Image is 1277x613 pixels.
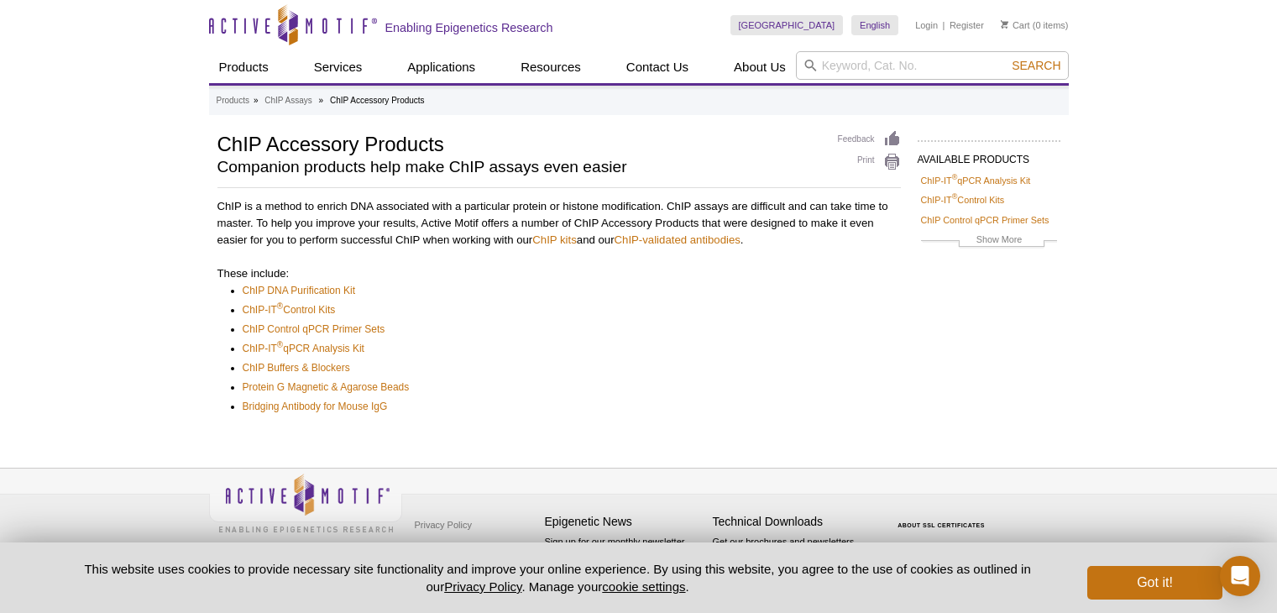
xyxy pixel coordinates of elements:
div: Open Intercom Messenger [1220,556,1260,596]
button: Search [1007,58,1065,73]
a: Register [950,19,984,31]
a: English [851,15,898,35]
img: Your Cart [1001,20,1008,29]
a: Bridging Antibody for Mouse IgG [243,398,388,415]
p: ChIP is a method to enrich DNA associated with a particular protein or histone modification. ChIP... [217,198,901,249]
a: Terms & Conditions [411,537,499,563]
h1: ChIP Accessory Products [217,130,821,155]
p: Get our brochures and newsletters, or request them by mail. [713,535,872,578]
a: About Us [724,51,796,83]
a: Protein G Magnetic & Agarose Beads [243,379,410,396]
a: ChIP-validated antibodies [615,233,741,246]
a: ChIP-IT®Control Kits [243,301,336,318]
button: cookie settings [602,579,685,594]
a: Products [217,93,249,108]
sup: ® [277,301,283,311]
a: ChIP-IT®qPCR Analysis Kit [243,340,364,357]
li: » [254,96,259,105]
a: ChIP-IT®qPCR Analysis Kit [921,173,1031,188]
p: These include: [217,265,901,282]
a: Resources [510,51,591,83]
a: ChIP Buffers & Blockers [243,359,350,376]
h4: Technical Downloads [713,515,872,529]
li: ChIP Accessory Products [330,96,425,105]
a: [GEOGRAPHIC_DATA] [730,15,844,35]
a: ChIP Control qPCR Primer Sets [921,212,1049,228]
a: Feedback [838,130,901,149]
a: ChIP kits [532,233,577,246]
input: Keyword, Cat. No. [796,51,1069,80]
a: Print [838,153,901,171]
a: Show More [921,232,1057,251]
a: ChIP Control qPCR Primer Sets [243,321,385,338]
a: ChIP-IT®Control Kits [921,192,1005,207]
a: ChIP Assays [264,93,312,108]
a: Contact Us [616,51,699,83]
p: Sign up for our monthly newsletter highlighting recent publications in the field of epigenetics. [545,535,704,592]
sup: ® [952,173,958,181]
span: Search [1012,59,1060,72]
button: Got it! [1087,566,1222,600]
a: Services [304,51,373,83]
a: Privacy Policy [444,579,521,594]
a: ABOUT SSL CERTIFICATES [898,522,985,528]
a: ChIP DNA Purification Kit [243,282,356,299]
h2: Companion products help make ChIP assays even easier [217,160,821,175]
li: (0 items) [1001,15,1069,35]
a: Cart [1001,19,1030,31]
sup: ® [952,193,958,202]
li: » [319,96,324,105]
p: This website uses cookies to provide necessary site functionality and improve your online experie... [55,560,1060,595]
table: Click to Verify - This site chose Symantec SSL for secure e-commerce and confidential communicati... [881,498,1007,535]
a: Privacy Policy [411,512,476,537]
li: | [943,15,945,35]
a: Applications [397,51,485,83]
a: Products [209,51,279,83]
a: Login [915,19,938,31]
sup: ® [277,340,283,349]
h4: Epigenetic News [545,515,704,529]
img: Active Motif, [209,469,402,537]
h2: Enabling Epigenetics Research [385,20,553,35]
h2: AVAILABLE PRODUCTS [918,140,1060,170]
